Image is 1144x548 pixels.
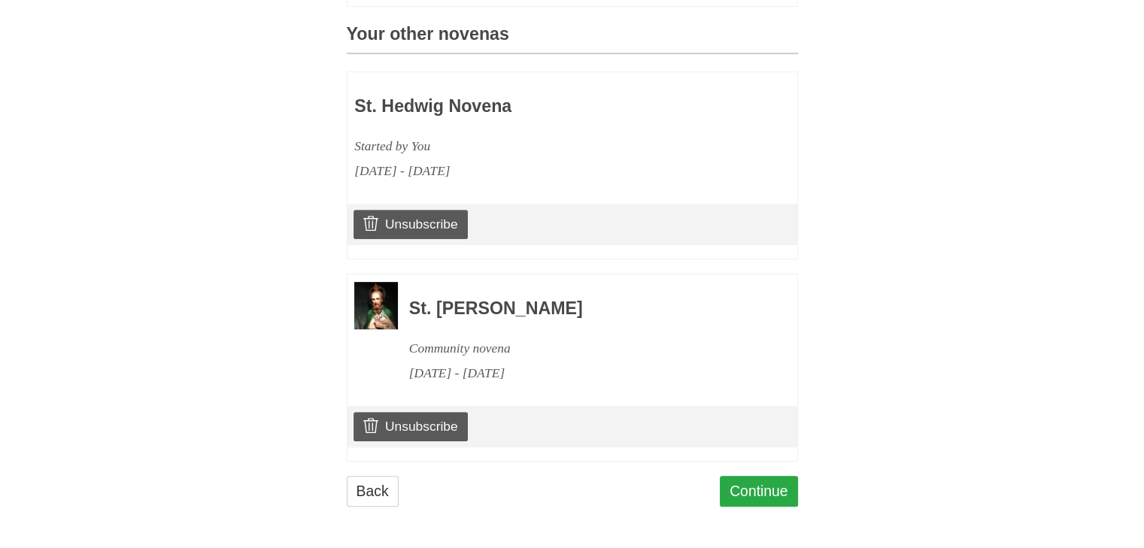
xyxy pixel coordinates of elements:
[347,476,399,507] a: Back
[409,336,757,361] div: Community novena
[409,299,757,319] h3: St. [PERSON_NAME]
[354,412,467,441] a: Unsubscribe
[354,282,398,329] img: Novena image
[354,134,702,159] div: Started by You
[354,159,702,183] div: [DATE] - [DATE]
[720,476,798,507] a: Continue
[347,25,798,54] h3: Your other novenas
[409,361,757,386] div: [DATE] - [DATE]
[354,210,467,238] a: Unsubscribe
[354,97,702,117] h3: St. Hedwig Novena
